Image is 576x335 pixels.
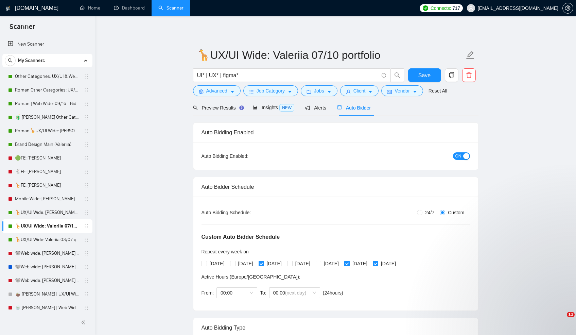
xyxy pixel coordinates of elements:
span: Preview Results [193,105,242,111]
span: setting [563,5,573,11]
span: Scanner [4,22,40,36]
span: notification [305,105,310,110]
a: 🐨Web wide: [PERSON_NAME] 03/07 old але перест на веб проф [15,247,80,260]
span: user [346,89,351,94]
h5: Custom Auto Bidder Schedule [202,233,280,241]
span: To: [260,290,266,296]
span: [DATE] [378,260,399,267]
iframe: Intercom live chat [553,312,569,328]
span: info-circle [382,73,386,78]
span: 24/7 [422,209,437,216]
span: [DATE] [235,260,256,267]
span: Alerts [305,105,326,111]
a: 🦒UX/UI Wide: Valeriia 03/07 quest [15,233,80,247]
span: [DATE] [350,260,370,267]
a: 🐨Web wide: [PERSON_NAME] 03/07 bid in range [15,260,80,274]
a: 🍵 [PERSON_NAME] | Web Wide: 23/07 - Bid in Range [15,301,80,315]
span: area-chart [253,105,258,110]
button: search [390,68,404,82]
a: New Scanner [8,37,87,51]
button: folderJobscaret-down [301,85,337,96]
span: idcard [387,89,392,94]
span: holder [84,305,89,311]
a: dashboardDashboard [114,5,145,11]
span: holder [84,183,89,188]
span: 00:00 [221,288,253,298]
div: Auto Bidding Enabled [202,123,470,142]
span: (next day) [285,290,306,296]
a: Roman Other Categories: UX/UI & Web design copy [PERSON_NAME] [15,83,80,97]
span: 11 [567,312,575,317]
img: logo [6,3,11,14]
button: setting [562,3,573,14]
span: setting [199,89,204,94]
a: setting [562,5,573,11]
span: folder [307,89,311,94]
a: 🧃 [PERSON_NAME] Other Categories 09.12: UX/UI & Web design [15,111,80,124]
a: Mobile Wide: [PERSON_NAME] [15,192,80,206]
span: holder [84,196,89,202]
button: search [5,55,16,66]
span: holder [84,278,89,283]
span: caret-down [327,89,332,94]
div: Tooltip anchor [239,105,245,111]
button: delete [462,68,476,82]
span: Client [353,87,366,95]
span: ON [455,152,461,160]
span: holder [84,87,89,93]
a: 🧉 [PERSON_NAME] | UX/UI Wide: 31/07 - Bid in Range [15,287,80,301]
span: edit [466,51,475,60]
span: Insights [253,105,294,110]
span: Advanced [206,87,227,95]
span: ( 24 hours) [323,290,343,296]
span: holder [84,115,89,120]
a: 🐨Web wide: [PERSON_NAME] 03/07 humor trigger [15,274,80,287]
span: holder [84,251,89,256]
button: idcardVendorcaret-down [381,85,423,96]
span: My Scanners [18,54,45,67]
button: userClientcaret-down [340,85,379,96]
span: holder [84,155,89,161]
span: Repeat every week on [202,249,249,254]
a: 🐇FE: [PERSON_NAME] [15,165,80,179]
span: search [193,105,198,110]
span: Jobs [314,87,324,95]
button: settingAdvancedcaret-down [193,85,241,96]
div: Auto Bidder Schedule [202,177,470,197]
span: caret-down [230,89,235,94]
span: caret-down [413,89,417,94]
span: holder [84,169,89,174]
span: bars [249,89,254,94]
button: Save [408,68,441,82]
span: delete [462,72,475,78]
a: Other Categories: UX/UI & Web design Valeriia [15,70,80,83]
span: copy [445,72,458,78]
span: Auto Bidder [337,105,371,111]
span: caret-down [368,89,373,94]
span: holder [84,128,89,134]
span: [DATE] [293,260,313,267]
span: holder [84,264,89,270]
span: Save [418,71,431,80]
input: Scanner name... [197,47,465,64]
span: double-left [81,319,88,326]
span: NEW [279,104,294,112]
span: holder [84,223,89,229]
li: New Scanner [2,37,92,51]
a: Roman | Web Wide: 09/16 - Bid in Range [15,97,80,111]
span: [DATE] [207,260,227,267]
span: holder [84,74,89,79]
span: caret-down [287,89,292,94]
a: homeHome [80,5,100,11]
img: upwork-logo.png [423,5,428,11]
input: Search Freelance Jobs... [197,71,379,80]
span: From: [202,290,214,296]
a: 🦒UX/UI Wide: Valeriia 07/10 portfolio [15,219,80,233]
span: Vendor [395,87,409,95]
div: Auto Bidding Schedule: [202,209,291,216]
a: 🦒UX/UI Wide: [PERSON_NAME] 03/07 old [15,206,80,219]
span: Custom [445,209,467,216]
span: [DATE] [264,260,284,267]
span: search [5,58,15,63]
span: Connects: [431,4,451,12]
